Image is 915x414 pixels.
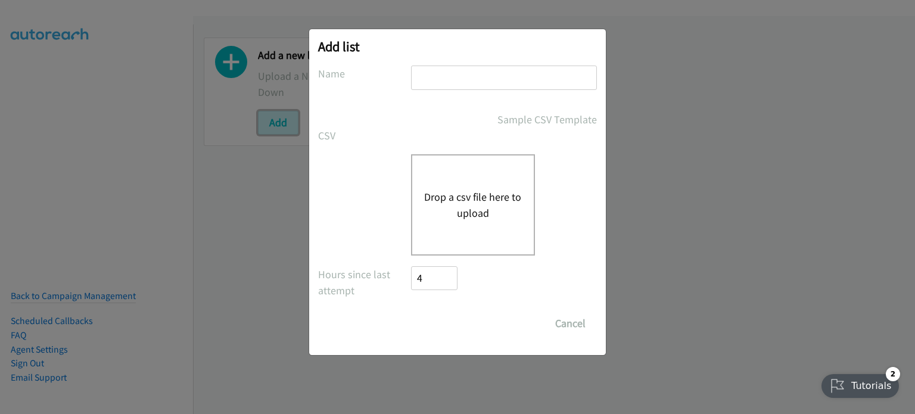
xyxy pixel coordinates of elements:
button: Cancel [544,312,597,335]
iframe: Checklist [814,362,906,405]
button: Drop a csv file here to upload [424,189,522,221]
a: Sample CSV Template [497,111,597,127]
label: Hours since last attempt [318,266,411,298]
h2: Add list [318,38,597,55]
label: CSV [318,127,411,144]
label: Name [318,66,411,82]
